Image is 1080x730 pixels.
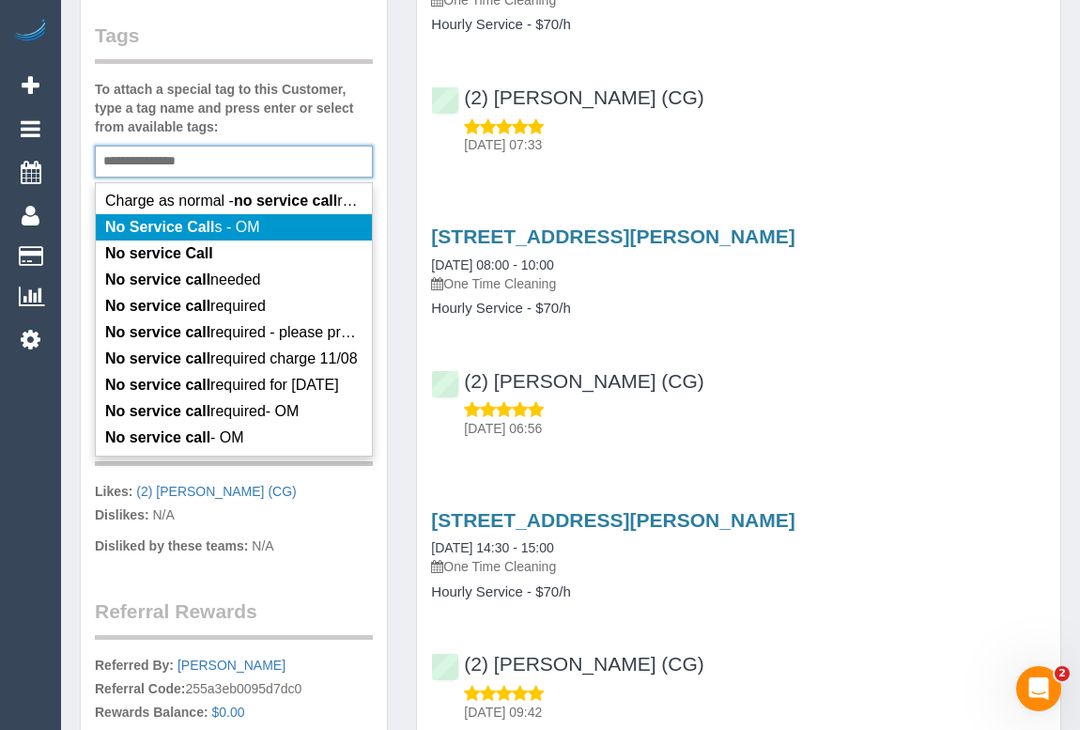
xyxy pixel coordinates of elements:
[177,658,285,673] a: [PERSON_NAME]
[105,193,563,209] span: Charge as normal - required - [GEOGRAPHIC_DATA]
[95,656,373,726] p: 255a3eb0095d7dc0
[105,298,210,314] em: No service call
[431,274,1046,293] p: One Time Cleaning
[234,193,337,209] em: no service call
[431,509,795,531] a: [STREET_ADDRESS][PERSON_NAME]
[105,350,358,366] span: required charge 11/08
[431,86,704,108] a: (2) [PERSON_NAME] (CG)
[95,536,248,555] label: Disliked by these teams:
[105,219,215,235] em: No Service Call
[212,705,245,720] a: $0.00
[105,429,244,445] span: - OM
[105,219,260,235] span: s - OM
[105,403,210,419] em: No service call
[105,245,213,261] em: No service Call
[95,679,185,698] label: Referral Code:
[431,557,1046,576] p: One Time Cleaning
[431,370,704,392] a: (2) [PERSON_NAME] (CG)
[105,324,384,340] span: required - please process.
[105,377,339,393] span: required for [DATE]
[105,272,210,287] em: No service call
[431,584,1046,600] h4: Hourly Service - $70/h
[1055,666,1070,681] span: 2
[105,298,266,314] span: required
[105,272,260,287] span: needed
[464,419,1046,438] p: [DATE] 06:56
[431,257,553,272] a: [DATE] 08:00 - 10:00
[95,80,373,136] label: To attach a special tag to this Customer, type a tag name and press enter or select from availabl...
[95,22,373,64] legend: Tags
[464,703,1046,722] p: [DATE] 09:42
[11,19,49,45] img: Automaid Logo
[105,324,210,340] em: No service call
[95,482,132,501] label: Likes:
[431,653,704,675] a: (2) [PERSON_NAME] (CG)
[1016,666,1061,711] iframe: Intercom live chat
[431,301,1046,317] h4: Hourly Service - $70/h
[95,598,373,640] legend: Referral Rewards
[252,538,273,553] span: N/A
[105,403,299,419] span: required- OM
[152,507,174,522] span: N/A
[95,703,208,722] label: Rewards Balance:
[431,225,795,247] a: [STREET_ADDRESS][PERSON_NAME]
[105,429,210,445] em: No service call
[105,350,210,366] em: No service call
[95,505,149,524] label: Dislikes:
[105,377,210,393] em: No service call
[95,656,174,675] label: Referred By:
[136,484,296,499] a: (2) [PERSON_NAME] (CG)
[464,135,1046,154] p: [DATE] 07:33
[431,540,553,555] a: [DATE] 14:30 - 15:00
[431,17,1046,33] h4: Hourly Service - $70/h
